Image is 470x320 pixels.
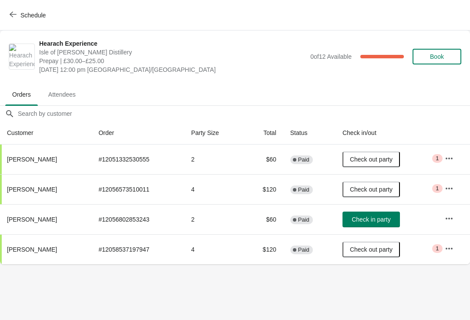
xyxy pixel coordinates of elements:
span: [PERSON_NAME] [7,216,57,223]
td: $60 [244,204,283,234]
span: Check out party [350,186,393,193]
span: [DATE] 12:00 pm [GEOGRAPHIC_DATA]/[GEOGRAPHIC_DATA] [39,65,306,74]
th: Status [283,121,336,145]
th: Check in/out [336,121,438,145]
span: Check out party [350,246,393,253]
td: 2 [184,204,244,234]
button: Check in party [342,212,400,227]
span: Paid [298,216,309,223]
span: Prepay | £30.00–£25.00 [39,57,306,65]
input: Search by customer [17,106,470,121]
span: 1 [436,185,439,192]
td: 2 [184,145,244,174]
td: $120 [244,174,283,204]
td: # 12058537197947 [91,234,184,264]
span: Orders [5,87,38,102]
td: 4 [184,174,244,204]
span: 1 [436,245,439,252]
button: Check out party [342,152,400,167]
button: Check out party [342,182,400,197]
button: Check out party [342,242,400,257]
span: Check out party [350,156,393,163]
span: 0 of 12 Available [310,53,352,60]
td: # 12051332530555 [91,145,184,174]
span: Attendees [41,87,83,102]
td: # 12056573510011 [91,174,184,204]
span: [PERSON_NAME] [7,186,57,193]
span: [PERSON_NAME] [7,156,57,163]
td: 4 [184,234,244,264]
button: Schedule [4,7,53,23]
span: Paid [298,186,309,193]
span: Isle of [PERSON_NAME] Distillery [39,48,306,57]
span: Hearach Experience [39,39,306,48]
td: $120 [244,234,283,264]
span: Check in party [352,216,390,223]
th: Order [91,121,184,145]
span: Paid [298,246,309,253]
img: Hearach Experience [9,44,34,69]
th: Party Size [184,121,244,145]
span: 1 [436,155,439,162]
td: # 12056802853243 [91,204,184,234]
button: Book [413,49,461,64]
th: Total [244,121,283,145]
td: $60 [244,145,283,174]
span: Book [430,53,444,60]
span: Paid [298,156,309,163]
span: Schedule [20,12,46,19]
span: [PERSON_NAME] [7,246,57,253]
